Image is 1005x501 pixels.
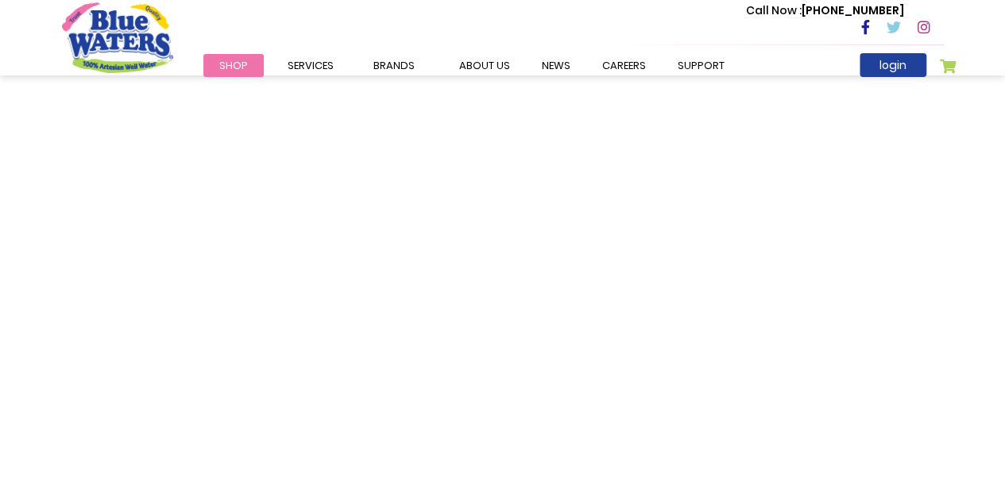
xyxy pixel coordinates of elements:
a: Shop [203,54,264,77]
span: Call Now : [746,2,802,18]
a: about us [443,54,526,77]
span: Brands [373,58,415,73]
p: [PHONE_NUMBER] [746,2,904,19]
a: Services [272,54,350,77]
a: login [860,53,926,77]
a: support [662,54,740,77]
span: Services [288,58,334,73]
a: careers [586,54,662,77]
span: Shop [219,58,248,73]
a: News [526,54,586,77]
a: store logo [62,2,173,72]
a: Brands [358,54,431,77]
